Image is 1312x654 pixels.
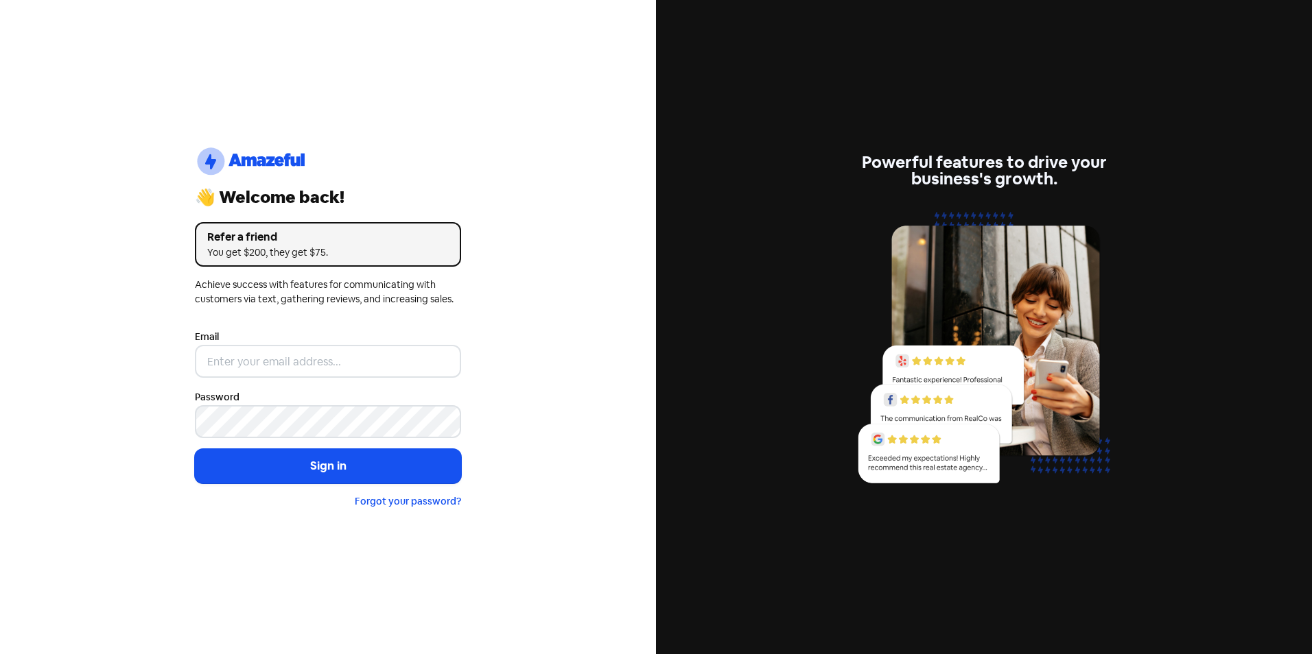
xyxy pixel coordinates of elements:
[195,189,461,206] div: 👋 Welcome back!
[195,278,461,306] div: Achieve success with features for communicating with customers via text, gathering reviews, and i...
[195,449,461,483] button: Sign in
[851,204,1117,499] img: reviews
[207,245,449,260] div: You get $200, they get $75.
[851,154,1117,187] div: Powerful features to drive your business's growth.
[195,345,461,378] input: Enter your email address...
[355,495,461,507] a: Forgot your password?
[195,330,219,344] label: Email
[207,229,449,245] div: Refer a friend
[195,390,239,404] label: Password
